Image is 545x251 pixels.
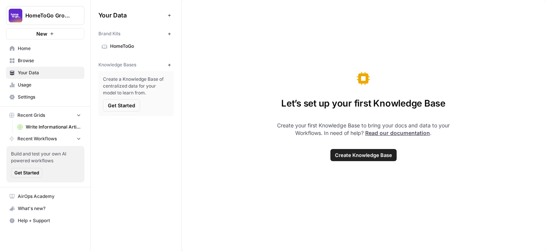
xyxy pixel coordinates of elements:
[6,67,84,79] a: Your Data
[17,135,57,142] span: Recent Workflows
[11,168,42,178] button: Get Started
[6,79,84,91] a: Usage
[26,124,81,130] span: Write Informational Article
[6,91,84,103] a: Settings
[335,151,392,159] span: Create Knowledge Base
[18,45,81,52] span: Home
[110,43,170,50] span: HomeToGo
[18,69,81,76] span: Your Data
[25,12,71,19] span: HomeToGo Group
[103,76,169,96] span: Create a Knowledge Base of centralized data for your model to learn from.
[18,82,81,88] span: Usage
[6,110,84,121] button: Recent Grids
[18,193,81,200] span: AirOps Academy
[6,55,84,67] a: Browse
[281,97,445,110] span: Let’s set up your first Knowledge Base
[18,217,81,224] span: Help + Support
[108,102,135,109] span: Get Started
[14,169,39,176] span: Get Started
[9,9,22,22] img: HomeToGo Group Logo
[266,122,460,137] span: Create your first Knowledge Base to bring your docs and data to your Workflows. In need of help? .
[330,149,397,161] button: Create Knowledge Base
[6,190,84,202] a: AirOps Academy
[6,203,84,214] div: What's new?
[36,30,47,38] span: New
[6,6,84,25] button: Workspace: HomeToGo Group
[365,130,430,136] a: Read our documentation
[17,112,45,119] span: Recent Grids
[98,61,136,68] span: Knowledge Bases
[18,57,81,64] span: Browse
[98,40,174,52] a: HomeToGo
[6,42,84,55] a: Home
[6,133,84,144] button: Recent Workflows
[103,99,140,111] button: Get Started
[6,215,84,227] button: Help + Support
[14,121,84,133] a: Write Informational Article
[98,30,120,37] span: Brand Kits
[6,28,84,39] button: New
[6,202,84,215] button: What's new?
[18,94,81,100] span: Settings
[11,151,80,164] span: Build and test your own AI powered workflows
[98,11,165,20] span: Your Data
